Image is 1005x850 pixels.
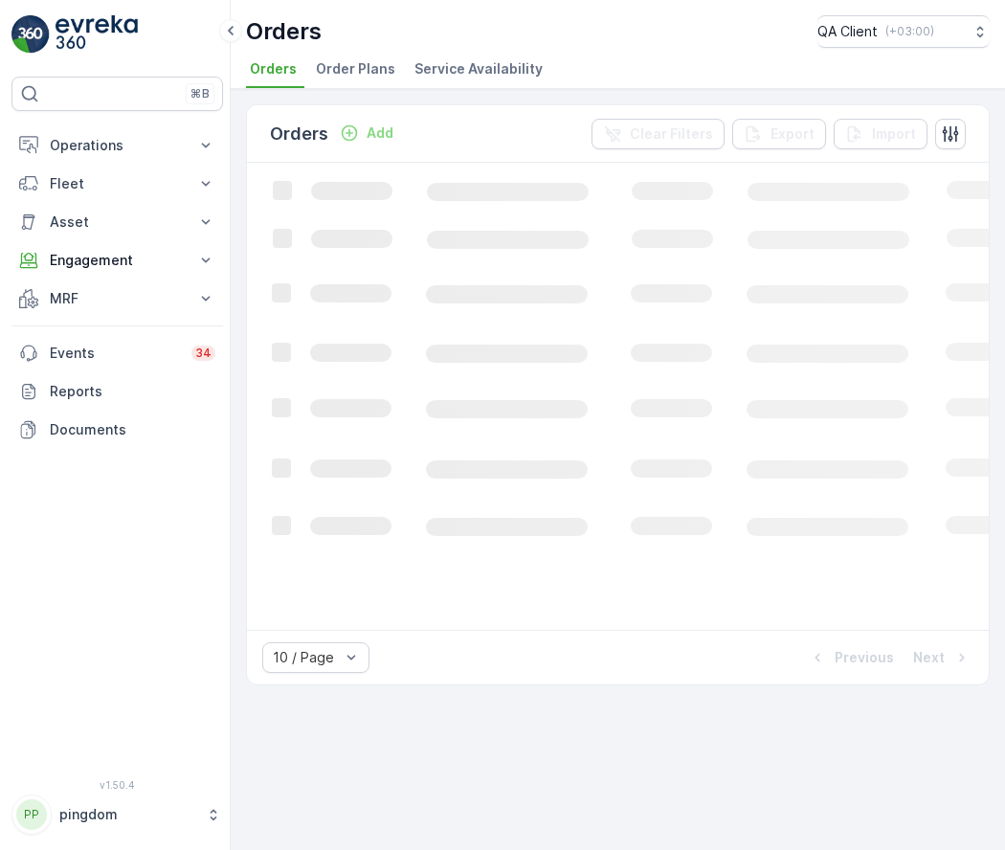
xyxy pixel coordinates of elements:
p: Operations [50,136,185,155]
p: Engagement [50,251,185,270]
span: v 1.50.4 [11,779,223,791]
button: Operations [11,126,223,165]
p: Documents [50,420,215,439]
p: Orders [246,16,322,47]
button: QA Client(+03:00) [817,15,990,48]
button: Engagement [11,241,223,280]
button: Export [732,119,826,149]
p: Asset [50,212,185,232]
p: Fleet [50,174,185,193]
button: Asset [11,203,223,241]
p: 34 [195,346,212,361]
p: Next [913,648,945,667]
button: PPpingdom [11,794,223,835]
p: Previous [835,648,894,667]
button: MRF [11,280,223,318]
button: Clear Filters [592,119,725,149]
button: Fleet [11,165,223,203]
p: MRF [50,289,185,308]
p: QA Client [817,22,878,41]
button: Previous [806,646,896,669]
div: PP [16,799,47,830]
span: Service Availability [414,59,543,78]
p: Clear Filters [630,124,713,144]
a: Reports [11,372,223,411]
span: Order Plans [316,59,395,78]
img: logo_light-DOdMpM7g.png [56,15,138,54]
button: Add [332,122,401,145]
p: Events [50,344,180,363]
span: Orders [250,59,297,78]
p: Add [367,123,393,143]
a: Events34 [11,334,223,372]
button: Next [911,646,973,669]
p: pingdom [59,805,196,824]
p: Orders [270,121,328,147]
img: logo [11,15,50,54]
p: ⌘B [190,86,210,101]
p: Export [770,124,815,144]
p: Import [872,124,916,144]
p: Reports [50,382,215,401]
button: Import [834,119,927,149]
p: ( +03:00 ) [885,24,934,39]
a: Documents [11,411,223,449]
